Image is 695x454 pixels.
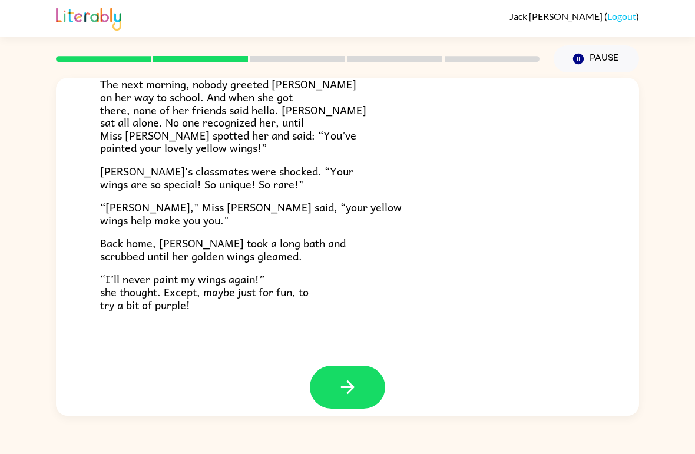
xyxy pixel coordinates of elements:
[100,234,346,264] span: Back home, [PERSON_NAME] took a long bath and scrubbed until her golden wings gleamed.
[509,11,604,22] span: Jack [PERSON_NAME]
[100,75,366,156] span: The next morning, nobody greeted [PERSON_NAME] on her way to school. And when she got there, none...
[509,11,639,22] div: ( )
[100,163,353,193] span: [PERSON_NAME]'s classmates were shocked. “Your wings are so special! So unique! So rare!”
[554,45,639,72] button: Pause
[607,11,636,22] a: Logout
[56,5,121,31] img: Literably
[100,270,309,313] span: “I’ll never paint my wings again!” she thought. Except, maybe just for fun, to try a bit of purple!
[100,198,402,228] span: “[PERSON_NAME],” Miss [PERSON_NAME] said, “your yellow wings help make you you."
